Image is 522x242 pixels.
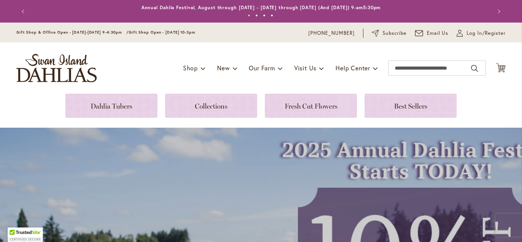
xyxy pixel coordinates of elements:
a: Log In/Register [457,29,506,37]
button: 4 of 4 [271,14,273,17]
button: 3 of 4 [263,14,266,17]
span: Shop [183,64,198,72]
a: [PHONE_NUMBER] [308,29,355,37]
a: Email Us [415,29,449,37]
span: Gift Shop & Office Open - [DATE]-[DATE] 9-4:30pm / [16,30,129,35]
span: Our Farm [249,64,275,72]
span: Gift Shop Open - [DATE] 10-3pm [129,30,195,35]
span: New [217,64,230,72]
a: store logo [16,54,97,82]
a: Annual Dahlia Festival, August through [DATE] - [DATE] through [DATE] (And [DATE]) 9-am5:30pm [141,5,381,10]
a: Subscribe [372,29,407,37]
button: 1 of 4 [248,14,250,17]
span: Log In/Register [467,29,506,37]
button: Next [490,4,506,19]
button: Previous [16,4,32,19]
span: Help Center [336,64,370,72]
span: Subscribe [383,29,407,37]
div: TrustedSite Certified [8,227,43,242]
span: Visit Us [294,64,316,72]
span: Email Us [427,29,449,37]
button: 2 of 4 [255,14,258,17]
